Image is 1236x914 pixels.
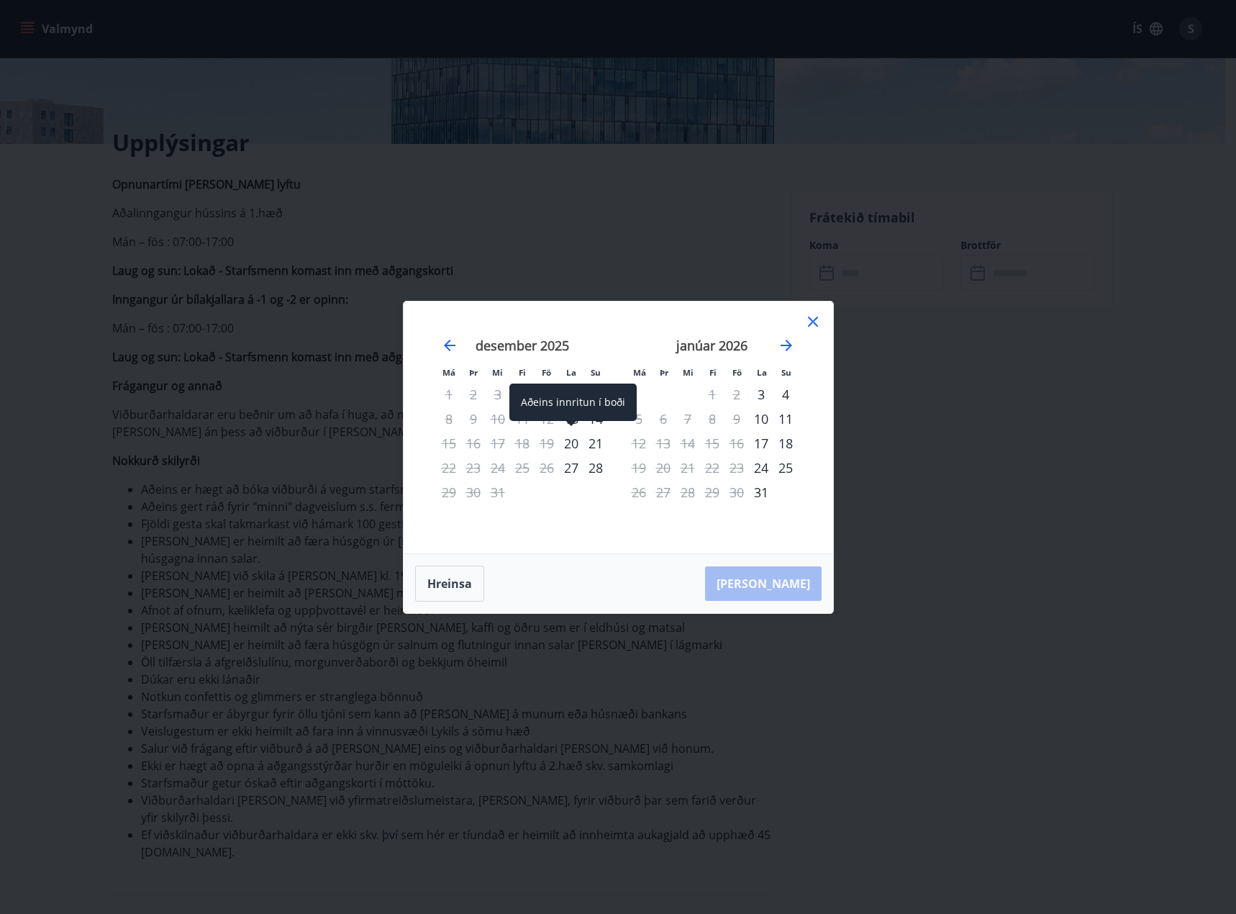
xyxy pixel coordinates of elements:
td: Not available. miðvikudagur, 3. desember 2025 [486,382,510,407]
small: Fi [519,367,526,378]
td: Choose laugardagur, 10. janúar 2026 as your check-in date. It’s available. [749,407,773,431]
td: Not available. fimmtudagur, 25. desember 2025 [510,456,535,480]
td: Not available. miðvikudagur, 21. janúar 2026 [676,456,700,480]
td: Not available. föstudagur, 2. janúar 2026 [724,382,749,407]
td: Choose sunnudagur, 28. desember 2025 as your check-in date. It’s available. [583,456,608,480]
td: Not available. mánudagur, 26. janúar 2026 [627,480,651,504]
td: Not available. mánudagur, 19. janúar 2026 [627,456,651,480]
div: Move forward to switch to the next month. [778,337,795,354]
small: Su [781,367,791,378]
small: Su [591,367,601,378]
td: Choose sunnudagur, 11. janúar 2026 as your check-in date. It’s available. [773,407,798,431]
td: Not available. miðvikudagur, 31. desember 2025 [486,480,510,504]
div: Aðeins innritun í boði [509,384,637,421]
td: Not available. þriðjudagur, 20. janúar 2026 [651,456,676,480]
small: Fö [542,367,551,378]
td: Not available. miðvikudagur, 28. janúar 2026 [676,480,700,504]
td: Choose laugardagur, 6. desember 2025 as your check-in date. It’s available. [559,382,583,407]
td: Not available. þriðjudagur, 16. desember 2025 [461,431,486,456]
small: Mi [683,367,694,378]
td: Not available. þriðjudagur, 2. desember 2025 [461,382,486,407]
small: Má [442,367,455,378]
div: Aðeins innritun í boði [559,456,583,480]
td: Not available. föstudagur, 5. desember 2025 [535,382,559,407]
td: Not available. fimmtudagur, 22. janúar 2026 [700,456,724,480]
td: Not available. miðvikudagur, 17. desember 2025 [486,431,510,456]
td: Not available. mánudagur, 15. desember 2025 [437,431,461,456]
td: Not available. miðvikudagur, 24. desember 2025 [486,456,510,480]
div: 11 [773,407,798,431]
td: Not available. þriðjudagur, 9. desember 2025 [461,407,486,431]
div: Aðeins útritun í boði [627,407,651,431]
td: Not available. þriðjudagur, 23. desember 2025 [461,456,486,480]
button: Hreinsa [415,566,484,602]
small: Þr [469,367,478,378]
td: Choose sunnudagur, 18. janúar 2026 as your check-in date. It’s available. [773,431,798,456]
td: Not available. mánudagur, 12. janúar 2026 [627,431,651,456]
td: Not available. miðvikudagur, 10. desember 2025 [486,407,510,431]
td: Not available. föstudagur, 23. janúar 2026 [724,456,749,480]
td: Not available. fimmtudagur, 29. janúar 2026 [700,480,724,504]
td: Not available. fimmtudagur, 1. janúar 2026 [700,382,724,407]
td: Choose laugardagur, 31. janúar 2026 as your check-in date. It’s available. [749,480,773,504]
div: Aðeins innritun í boði [749,382,773,407]
div: 21 [583,431,608,456]
small: Fi [709,367,717,378]
td: Not available. föstudagur, 9. janúar 2026 [724,407,749,431]
td: Choose laugardagur, 27. desember 2025 as your check-in date. It’s available. [559,456,583,480]
div: 25 [773,456,798,480]
td: Not available. fimmtudagur, 8. janúar 2026 [700,407,724,431]
div: Aðeins innritun í boði [749,407,773,431]
td: Not available. miðvikudagur, 7. janúar 2026 [676,407,700,431]
div: Move backward to switch to the previous month. [441,337,458,354]
td: Choose laugardagur, 24. janúar 2026 as your check-in date. It’s available. [749,456,773,480]
td: Not available. þriðjudagur, 6. janúar 2026 [651,407,676,431]
div: 18 [773,431,798,456]
td: Choose sunnudagur, 7. desember 2025 as your check-in date. It’s available. [583,382,608,407]
td: Not available. föstudagur, 26. desember 2025 [535,456,559,480]
td: Not available. mánudagur, 1. desember 2025 [437,382,461,407]
td: Not available. mánudagur, 5. janúar 2026 [627,407,651,431]
td: Not available. föstudagur, 30. janúar 2026 [724,480,749,504]
td: Not available. miðvikudagur, 14. janúar 2026 [676,431,700,456]
td: Not available. þriðjudagur, 30. desember 2025 [461,480,486,504]
div: Aðeins útritun í boði [627,431,651,456]
td: Choose sunnudagur, 21. desember 2025 as your check-in date. It’s available. [583,431,608,456]
td: Not available. föstudagur, 16. janúar 2026 [724,431,749,456]
small: La [566,367,576,378]
td: Not available. föstudagur, 19. desember 2025 [535,431,559,456]
div: Aðeins útritun í boði [627,480,651,504]
div: 4 [773,382,798,407]
td: Not available. mánudagur, 22. desember 2025 [437,456,461,480]
small: Fö [732,367,742,378]
div: Aðeins innritun í boði [749,480,773,504]
div: Aðeins útritun í boði [437,456,461,480]
td: Choose sunnudagur, 4. janúar 2026 as your check-in date. It’s available. [773,382,798,407]
div: Calendar [421,319,816,536]
div: Aðeins útritun í boði [437,407,461,431]
div: 28 [583,456,608,480]
div: Aðeins útritun í boði [437,382,461,407]
small: Þr [660,367,668,378]
td: Choose laugardagur, 20. desember 2025 as your check-in date. It’s available. [559,431,583,456]
td: Not available. fimmtudagur, 15. janúar 2026 [700,431,724,456]
td: Choose sunnudagur, 25. janúar 2026 as your check-in date. It’s available. [773,456,798,480]
td: Not available. fimmtudagur, 18. desember 2025 [510,431,535,456]
td: Not available. mánudagur, 8. desember 2025 [437,407,461,431]
div: Aðeins útritun í boði [437,480,461,504]
td: Choose laugardagur, 3. janúar 2026 as your check-in date. It’s available. [749,382,773,407]
small: La [757,367,767,378]
strong: janúar 2026 [676,337,747,354]
div: Aðeins innritun í boði [559,382,583,407]
td: Not available. mánudagur, 29. desember 2025 [437,480,461,504]
div: Aðeins innritun í boði [559,431,583,456]
small: Má [633,367,646,378]
small: Mi [492,367,503,378]
div: 7 [583,382,608,407]
div: Aðeins útritun í boði [437,431,461,456]
div: Aðeins innritun í boði [749,456,773,480]
td: Not available. þriðjudagur, 13. janúar 2026 [651,431,676,456]
div: Aðeins útritun í boði [627,456,651,480]
strong: desember 2025 [476,337,569,354]
td: Choose laugardagur, 17. janúar 2026 as your check-in date. It’s available. [749,431,773,456]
